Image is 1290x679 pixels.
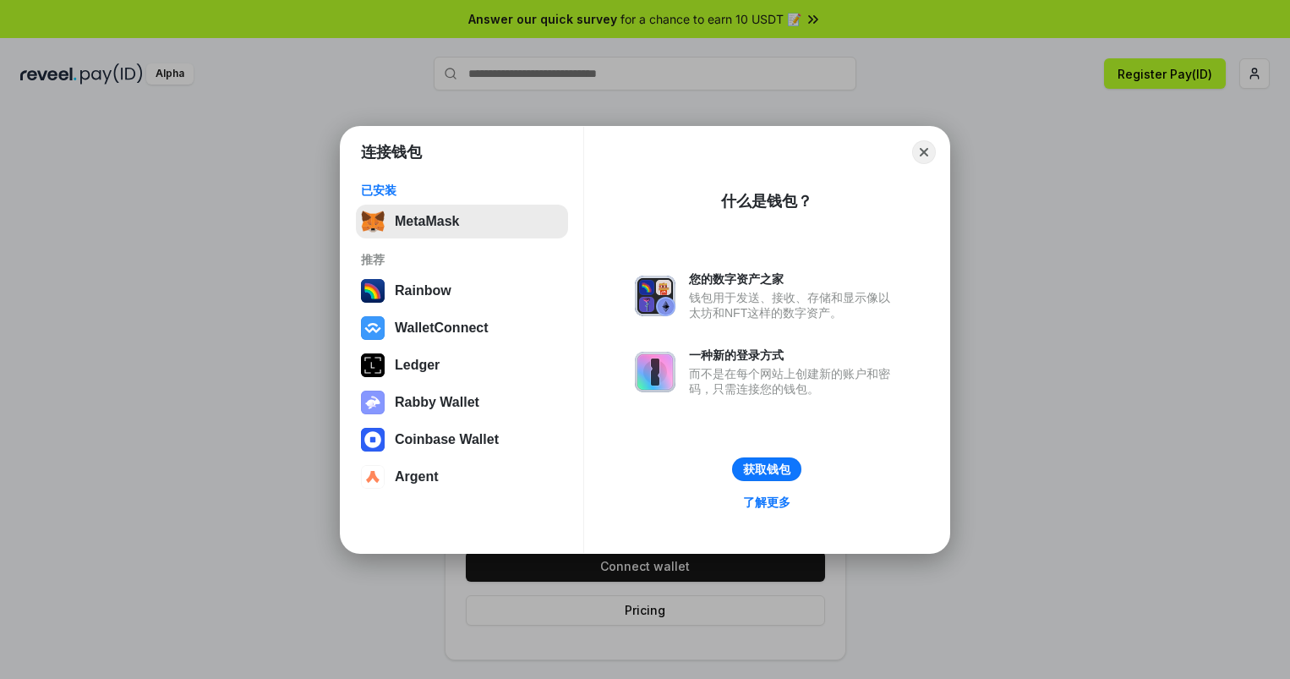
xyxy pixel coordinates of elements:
div: 而不是在每个网站上创建新的账户和密码，只需连接您的钱包。 [689,366,899,397]
h1: 连接钱包 [361,142,422,162]
button: WalletConnect [356,311,568,345]
div: 获取钱包 [743,462,790,477]
button: Rabby Wallet [356,386,568,419]
img: svg+xml,%3Csvg%20xmlns%3D%22http%3A%2F%2Fwww.w3.org%2F2000%2Fsvg%22%20width%3D%2228%22%20height%3... [361,353,385,377]
button: Coinbase Wallet [356,423,568,457]
div: 已安装 [361,183,563,198]
div: 一种新的登录方式 [689,348,899,363]
button: Ledger [356,348,568,382]
div: Rainbow [395,283,451,298]
a: 了解更多 [733,491,801,513]
button: MetaMask [356,205,568,238]
img: svg+xml,%3Csvg%20xmlns%3D%22http%3A%2F%2Fwww.w3.org%2F2000%2Fsvg%22%20fill%3D%22none%22%20viewBox... [635,352,675,392]
img: svg+xml,%3Csvg%20width%3D%2228%22%20height%3D%2228%22%20viewBox%3D%220%200%2028%2028%22%20fill%3D... [361,465,385,489]
div: 您的数字资产之家 [689,271,899,287]
div: Rabby Wallet [395,395,479,410]
div: 了解更多 [743,495,790,510]
div: Coinbase Wallet [395,432,499,447]
img: svg+xml,%3Csvg%20xmlns%3D%22http%3A%2F%2Fwww.w3.org%2F2000%2Fsvg%22%20fill%3D%22none%22%20viewBox... [361,391,385,414]
div: 什么是钱包？ [721,191,812,211]
img: svg+xml,%3Csvg%20width%3D%22120%22%20height%3D%22120%22%20viewBox%3D%220%200%20120%20120%22%20fil... [361,279,385,303]
img: svg+xml,%3Csvg%20fill%3D%22none%22%20height%3D%2233%22%20viewBox%3D%220%200%2035%2033%22%20width%... [361,210,385,233]
button: Rainbow [356,274,568,308]
img: svg+xml,%3Csvg%20xmlns%3D%22http%3A%2F%2Fwww.w3.org%2F2000%2Fsvg%22%20fill%3D%22none%22%20viewBox... [635,276,675,316]
div: 推荐 [361,252,563,267]
img: svg+xml,%3Csvg%20width%3D%2228%22%20height%3D%2228%22%20viewBox%3D%220%200%2028%2028%22%20fill%3D... [361,316,385,340]
div: Ledger [395,358,440,373]
img: svg+xml,%3Csvg%20width%3D%2228%22%20height%3D%2228%22%20viewBox%3D%220%200%2028%2028%22%20fill%3D... [361,428,385,452]
button: Close [912,140,936,164]
button: Argent [356,460,568,494]
div: WalletConnect [395,320,489,336]
button: 获取钱包 [732,457,801,481]
div: MetaMask [395,214,459,229]
div: 钱包用于发送、接收、存储和显示像以太坊和NFT这样的数字资产。 [689,290,899,320]
div: Argent [395,469,439,485]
